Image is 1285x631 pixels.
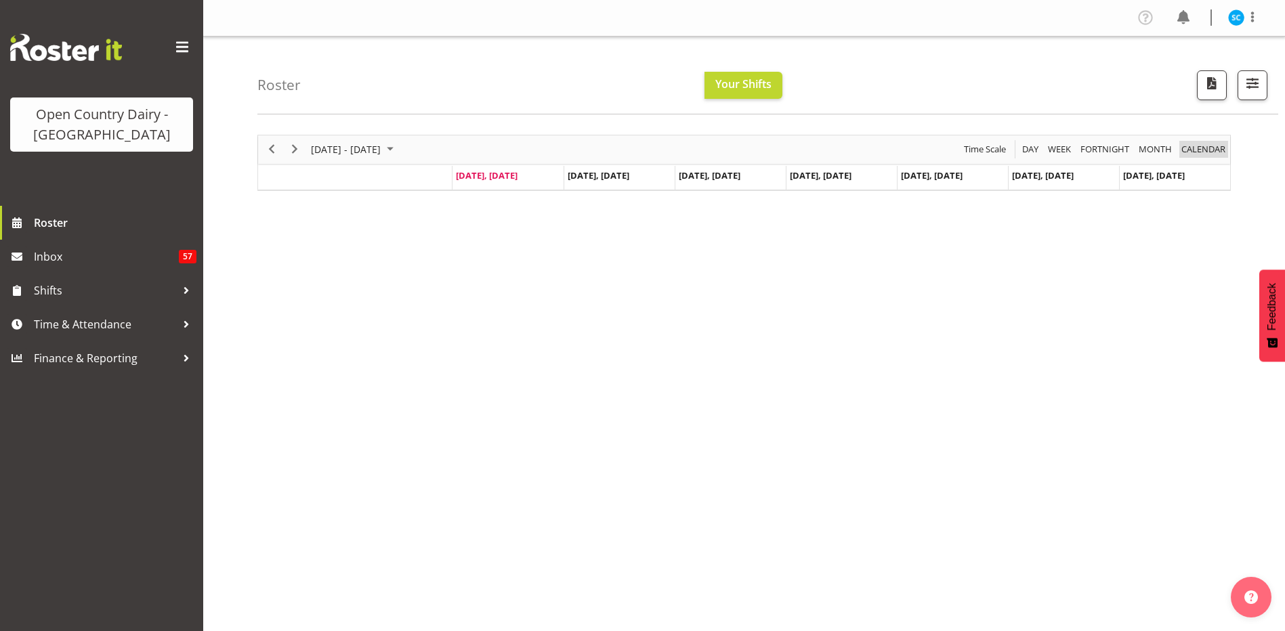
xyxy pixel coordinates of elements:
div: Timeline Week of August 11, 2025 [257,135,1231,191]
span: 57 [179,250,196,263]
span: [DATE], [DATE] [901,169,963,181]
span: Finance & Reporting [34,348,176,368]
span: Time Scale [963,141,1007,158]
div: Open Country Dairy - [GEOGRAPHIC_DATA] [24,104,180,145]
button: Time Scale [962,141,1009,158]
span: [DATE], [DATE] [1012,169,1074,181]
button: Timeline Month [1137,141,1175,158]
span: Roster [34,213,196,233]
span: [DATE], [DATE] [1123,169,1185,181]
img: stuart-craig9761.jpg [1228,9,1244,26]
span: calendar [1180,141,1227,158]
span: [DATE], [DATE] [790,169,851,181]
span: Time & Attendance [34,314,176,334]
button: Previous [263,141,281,158]
img: help-xxl-2.png [1244,590,1258,604]
span: [DATE], [DATE] [679,169,740,181]
button: Next [286,141,304,158]
span: [DATE], [DATE] [568,169,629,181]
span: Week [1047,141,1072,158]
span: Your Shifts [715,77,772,91]
button: Month [1179,141,1228,158]
div: previous period [260,135,283,164]
span: Feedback [1266,283,1278,330]
button: August 2025 [309,141,400,158]
span: Shifts [34,280,176,301]
div: August 11 - 17, 2025 [306,135,402,164]
span: [DATE] - [DATE] [310,141,382,158]
span: Inbox [34,246,179,267]
button: Your Shifts [704,72,782,99]
img: Rosterit website logo [10,34,122,61]
button: Timeline Week [1046,141,1074,158]
div: next period [283,135,306,164]
button: Download a PDF of the roster according to the set date range. [1197,70,1227,100]
h4: Roster [257,77,301,93]
span: Month [1137,141,1173,158]
button: Feedback - Show survey [1259,269,1285,362]
span: Fortnight [1079,141,1131,158]
button: Filter Shifts [1238,70,1267,100]
span: [DATE], [DATE] [456,169,518,181]
button: Timeline Day [1020,141,1041,158]
button: Fortnight [1078,141,1132,158]
span: Day [1021,141,1040,158]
